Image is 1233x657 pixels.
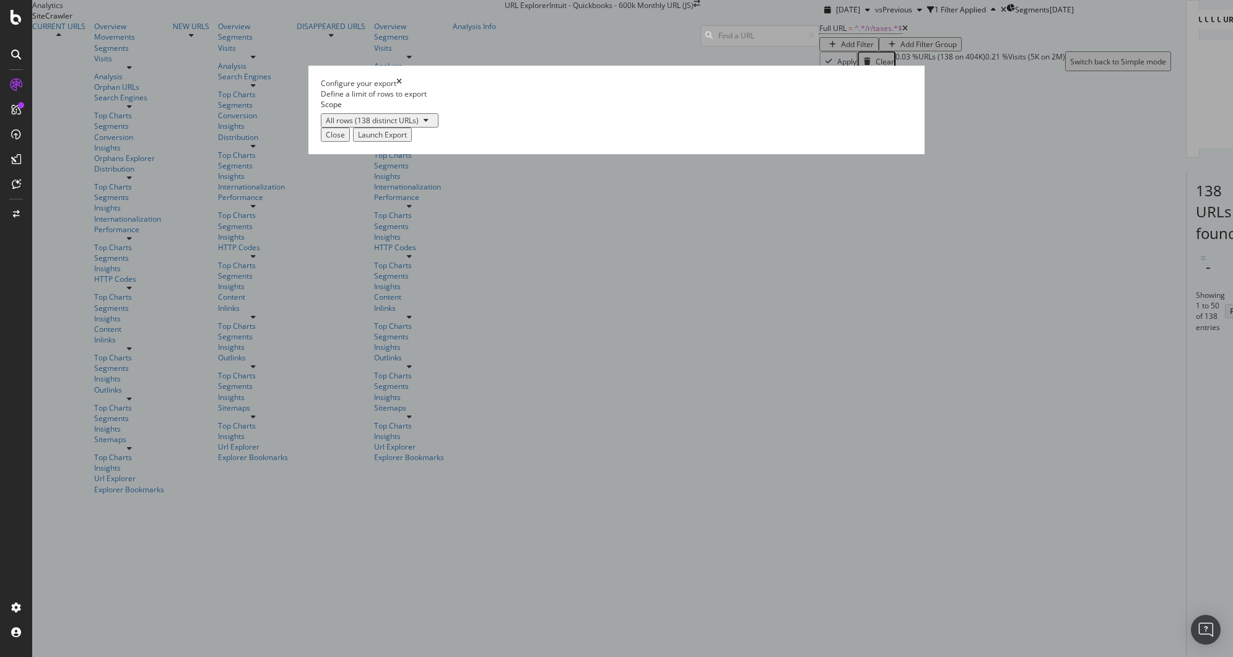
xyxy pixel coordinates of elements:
[353,128,412,142] button: Launch Export
[321,99,342,110] label: Scope
[396,78,402,89] div: times
[321,113,438,128] button: All rows (138 distinct URLs)
[308,66,925,154] div: modal
[321,89,913,99] div: Define a limit of rows to export
[1191,615,1221,645] div: Open Intercom Messenger
[321,78,396,89] div: Configure your export
[321,128,350,142] button: Close
[326,115,419,126] div: All rows (138 distinct URLs)
[326,129,345,140] div: Close
[358,129,407,140] div: Launch Export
